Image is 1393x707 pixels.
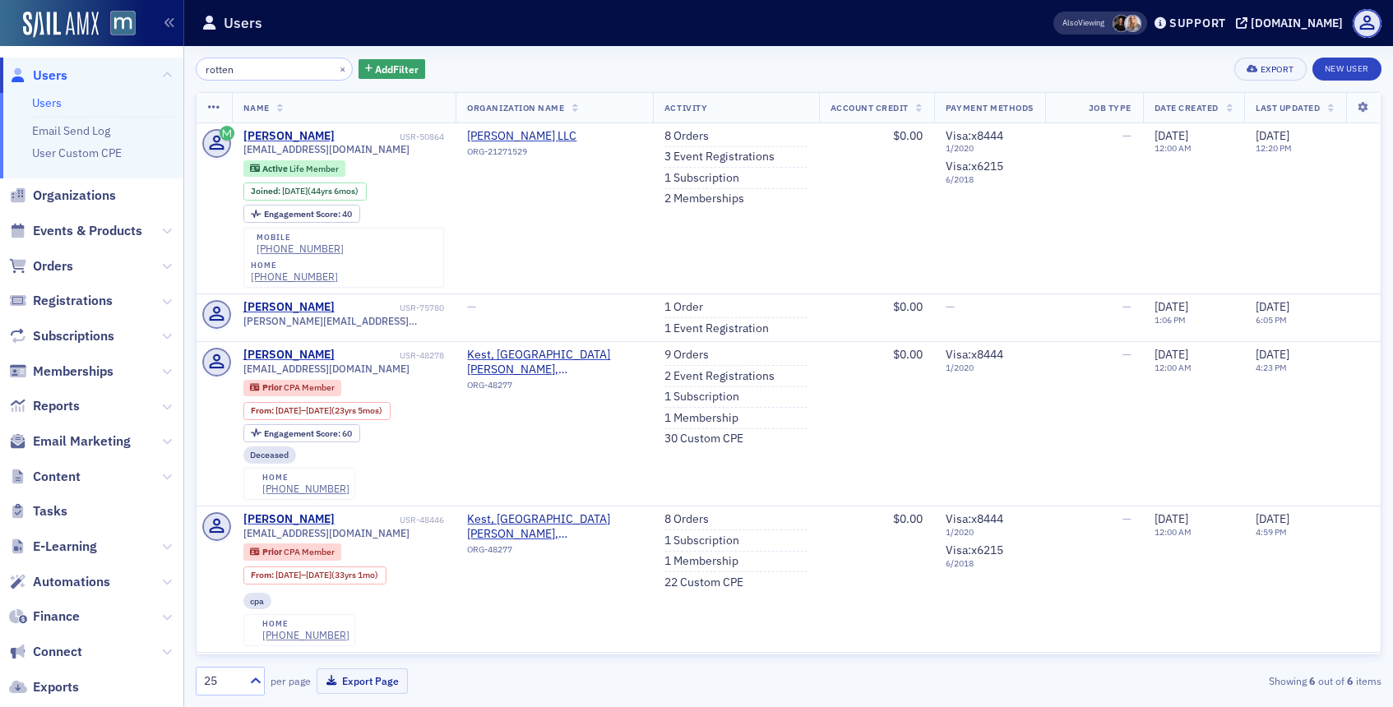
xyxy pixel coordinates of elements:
[33,222,142,240] span: Events & Products
[1122,347,1132,362] span: —
[282,185,308,196] span: [DATE]
[251,405,275,416] span: From :
[317,668,408,694] button: Export Page
[9,502,67,520] a: Tasks
[32,95,62,110] a: Users
[946,102,1034,113] span: Payment Methods
[262,473,349,483] div: home
[9,363,113,381] a: Memberships
[946,543,1003,557] span: Visa : x6215
[664,411,738,426] a: 1 Membership
[1256,314,1287,326] time: 6:05 PM
[467,102,564,113] span: Organization Name
[893,128,923,143] span: $0.00
[1312,58,1381,81] a: New User
[275,404,301,416] span: [DATE]
[1155,347,1188,362] span: [DATE]
[243,160,346,177] div: Active: Active: Life Member
[243,512,335,527] a: [PERSON_NAME]
[997,673,1381,688] div: Showing out of items
[946,128,1003,143] span: Visa : x8444
[9,678,79,696] a: Exports
[250,547,334,557] a: Prior CPA Member
[264,208,342,219] span: Engagement Score :
[946,527,1034,538] span: 1 / 2020
[1251,16,1343,30] div: [DOMAIN_NAME]
[250,163,338,173] a: Active Life Member
[243,143,410,155] span: [EMAIL_ADDRESS][DOMAIN_NAME]
[275,569,301,580] span: [DATE]
[1307,673,1318,688] strong: 6
[32,146,122,160] a: User Custom CPE
[243,348,335,363] a: [PERSON_NAME]
[467,512,641,541] span: Kest, Forte & Rottenberg, PA
[9,397,80,415] a: Reports
[9,608,80,626] a: Finance
[243,129,335,144] a: [PERSON_NAME]
[1062,17,1078,28] div: Also
[664,575,743,590] a: 22 Custom CPE
[9,468,81,486] a: Content
[243,300,335,315] div: [PERSON_NAME]
[1155,526,1192,538] time: 12:00 AM
[336,61,350,76] button: ×
[262,546,284,557] span: Prior
[33,187,116,205] span: Organizations
[271,673,311,688] label: per page
[664,321,769,336] a: 1 Event Registration
[893,511,923,526] span: $0.00
[275,570,378,580] div: – (33yrs 1mo)
[306,404,331,416] span: [DATE]
[243,446,297,463] div: Deceased
[32,123,110,138] a: Email Send Log
[1155,314,1186,326] time: 1:06 PM
[9,432,131,451] a: Email Marketing
[257,233,344,243] div: mobile
[1256,128,1289,143] span: [DATE]
[284,546,335,557] span: CPA Member
[664,150,775,164] a: 3 Event Registrations
[831,102,909,113] span: Account Credit
[467,129,617,144] a: [PERSON_NAME] LLC
[467,146,617,163] div: ORG-21271529
[946,159,1003,173] span: Visa : x6215
[1155,511,1188,526] span: [DATE]
[946,558,1034,569] span: 6 / 2018
[243,527,410,539] span: [EMAIL_ADDRESS][DOMAIN_NAME]
[664,534,739,548] a: 1 Subscription
[243,402,391,420] div: From: 1998-01-06 00:00:00
[264,210,352,219] div: 40
[196,58,353,81] input: Search…
[375,62,419,76] span: Add Filter
[337,515,444,525] div: USR-48446
[1256,511,1289,526] span: [DATE]
[9,292,113,310] a: Registrations
[23,12,99,38] img: SailAMX
[664,348,709,363] a: 9 Orders
[33,363,113,381] span: Memberships
[243,183,367,201] div: Joined: 1981-01-22 00:00:00
[359,59,426,80] button: AddFilter
[262,629,349,641] a: [PHONE_NUMBER]
[337,303,444,313] div: USR-75780
[33,67,67,85] span: Users
[664,512,709,527] a: 8 Orders
[9,67,67,85] a: Users
[664,390,739,404] a: 1 Subscription
[1236,17,1349,29] button: [DOMAIN_NAME]
[33,468,81,486] span: Content
[33,432,131,451] span: Email Marketing
[337,132,444,142] div: USR-50864
[946,347,1003,362] span: Visa : x8444
[110,11,136,36] img: SailAMX
[893,299,923,314] span: $0.00
[9,573,110,591] a: Automations
[204,672,240,690] div: 25
[224,13,262,33] h1: Users
[946,174,1034,185] span: 6 / 2018
[1155,128,1188,143] span: [DATE]
[243,380,342,396] div: Prior: Prior: CPA Member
